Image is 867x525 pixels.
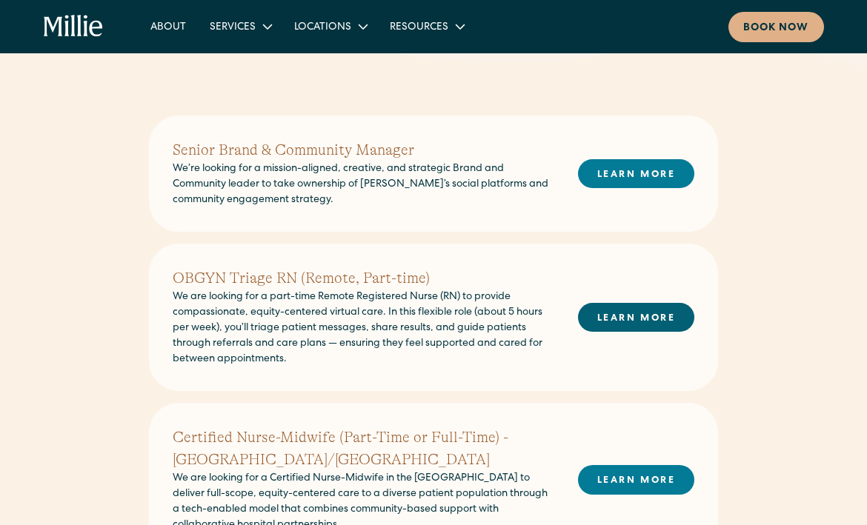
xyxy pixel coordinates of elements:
div: Locations [282,14,378,39]
h2: Senior Brand & Community Manager [173,139,554,161]
div: Resources [390,20,448,36]
div: Services [198,14,282,39]
p: We’re looking for a mission-aligned, creative, and strategic Brand and Community leader to take o... [173,161,554,208]
a: LEARN MORE [578,159,694,188]
a: About [139,14,198,39]
a: LEARN MORE [578,465,694,494]
h2: Certified Nurse-Midwife (Part-Time or Full-Time) - [GEOGRAPHIC_DATA]/[GEOGRAPHIC_DATA] [173,427,554,471]
a: home [44,15,104,39]
div: Locations [294,20,351,36]
div: Book now [743,21,809,36]
p: We are looking for a part-time Remote Registered Nurse (RN) to provide compassionate, equity-cent... [173,290,554,367]
a: LEARN MORE [578,303,694,332]
div: Resources [378,14,475,39]
h2: OBGYN Triage RN (Remote, Part-time) [173,267,554,290]
div: Services [210,20,256,36]
a: Book now [728,12,824,42]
